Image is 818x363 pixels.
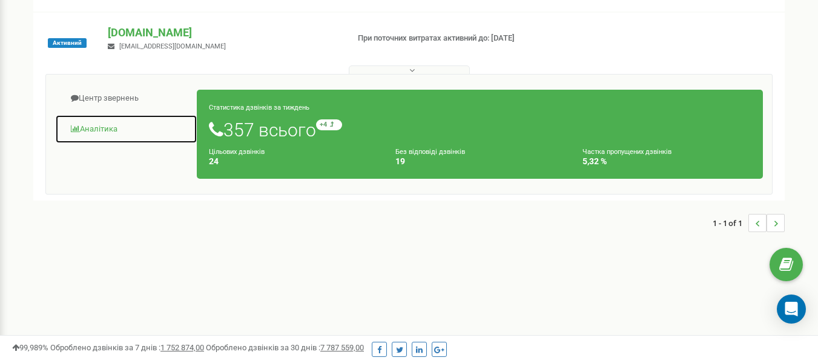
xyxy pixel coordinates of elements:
[358,33,526,44] p: При поточних витратах активний до: [DATE]
[12,343,48,352] span: 99,989%
[582,148,671,156] small: Частка пропущених дзвінків
[316,119,342,130] small: +4
[209,119,751,140] h1: 357 всього
[209,148,265,156] small: Цільових дзвінків
[55,84,197,113] a: Центр звернень
[50,343,204,352] span: Оброблено дзвінків за 7 днів :
[320,343,364,352] u: 7 787 559,00
[713,214,748,232] span: 1 - 1 of 1
[160,343,204,352] u: 1 752 874,00
[395,148,465,156] small: Без відповіді дзвінків
[55,115,197,144] a: Аналiтика
[777,295,806,324] div: Open Intercom Messenger
[209,104,309,112] small: Статистика дзвінків за тиждень
[108,25,338,41] p: [DOMAIN_NAME]
[395,157,564,166] h4: 19
[582,157,751,166] h4: 5,32 %
[206,343,364,352] span: Оброблено дзвінків за 30 днів :
[119,42,226,50] span: [EMAIL_ADDRESS][DOMAIN_NAME]
[209,157,377,166] h4: 24
[713,202,785,244] nav: ...
[48,38,87,48] span: Активний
